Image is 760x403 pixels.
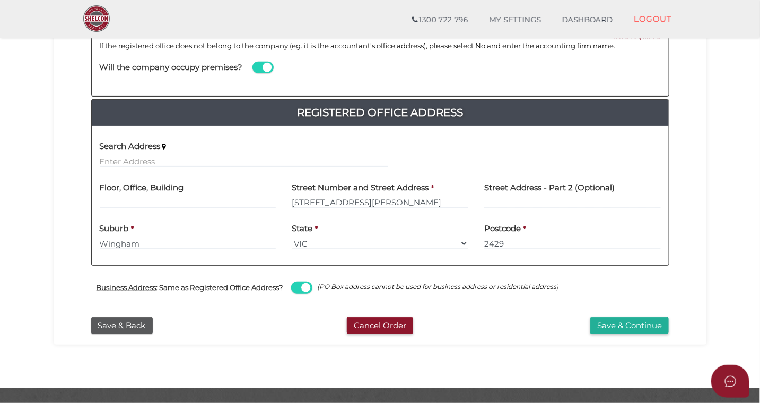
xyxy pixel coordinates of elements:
[100,183,184,192] h4: Floor, Office, Building
[590,317,669,335] button: Save & Continue
[292,224,312,233] h4: State
[100,224,129,233] h4: Suburb
[91,317,153,335] button: Save & Back
[100,63,243,72] h4: Will the company occupy premises?
[401,10,478,31] a: 1300 722 796
[347,317,413,335] button: Cancel Order
[100,142,161,151] h4: Search Address
[97,284,283,292] h4: : Same as Registered Office Address?
[711,365,749,398] button: Open asap
[318,283,559,291] i: (PO Box address cannot be used for business address or residential address)
[92,104,669,121] a: Registered Office Address
[614,31,661,40] i: field required
[484,238,661,249] input: Postcode must be exactly 4 digits
[484,183,615,192] h4: Street Address - Part 2 (Optional)
[552,10,624,31] a: DASHBOARD
[292,197,468,208] input: Enter Address
[479,10,552,31] a: MY SETTINGS
[97,283,156,292] u: Business Address
[100,155,388,167] input: Enter Address
[162,143,167,150] i: Keep typing in your address(including suburb) until it appears
[484,224,521,233] h4: Postcode
[292,183,429,192] h4: Street Number and Street Address
[624,8,683,30] a: LOGOUT
[100,41,661,51] p: If the registered office does not belong to the company (eg. it is the accountant's office addres...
